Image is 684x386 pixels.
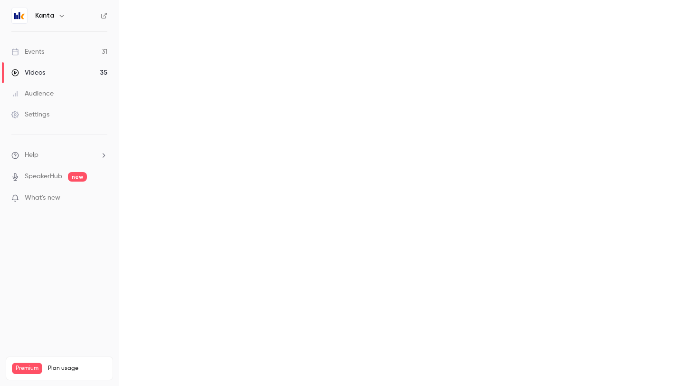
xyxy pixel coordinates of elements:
iframe: Noticeable Trigger [96,194,107,203]
span: Help [25,150,38,160]
li: help-dropdown-opener [11,150,107,160]
span: Premium [12,363,42,374]
a: SpeakerHub [25,172,62,182]
div: Events [11,47,44,57]
div: Settings [11,110,49,119]
span: Plan usage [48,365,107,372]
div: Audience [11,89,54,98]
div: Videos [11,68,45,77]
span: new [68,172,87,182]
h6: Kanta [35,11,54,20]
span: What's new [25,193,60,203]
img: Kanta [12,8,27,23]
